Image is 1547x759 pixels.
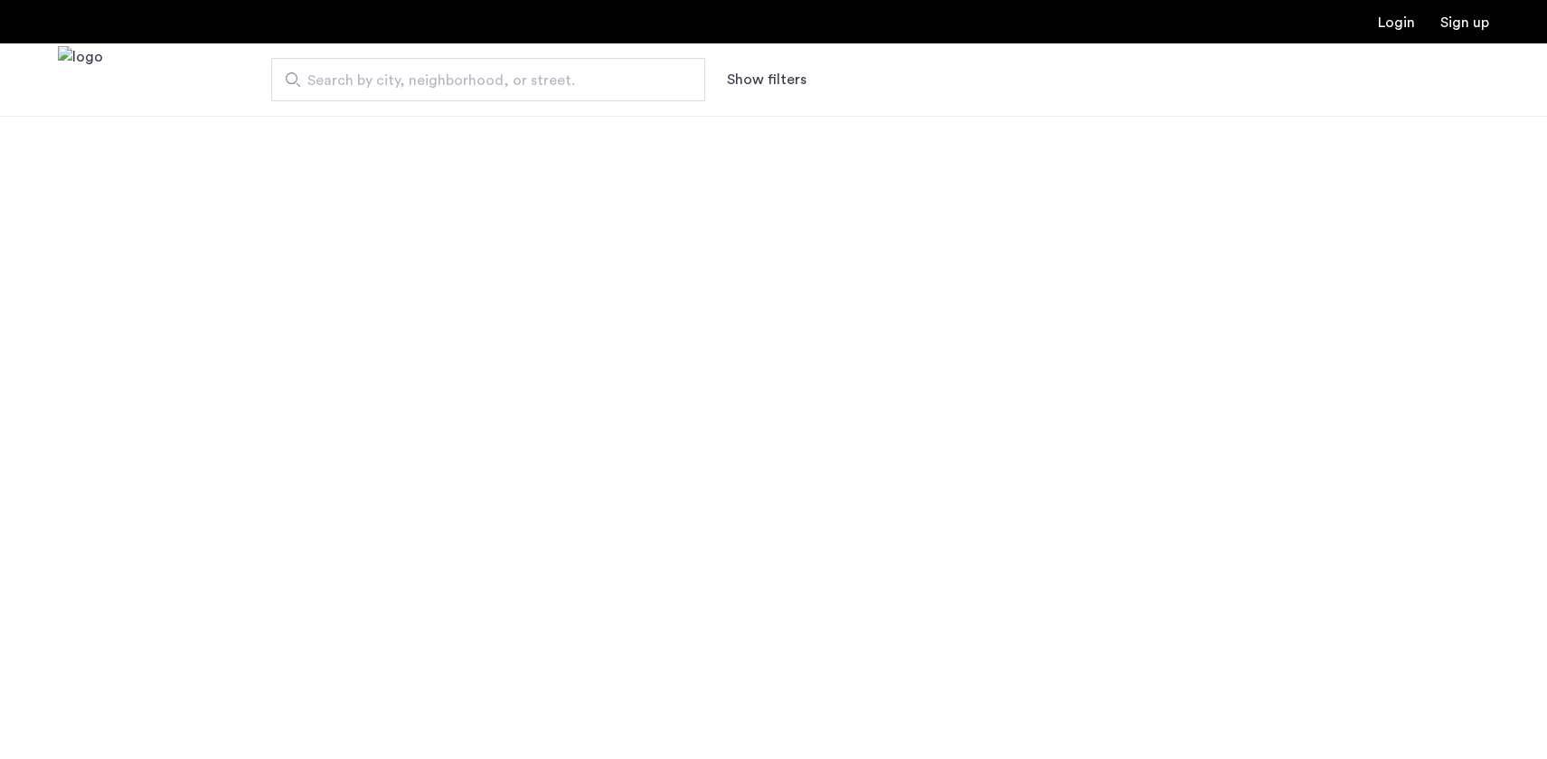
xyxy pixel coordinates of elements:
input: Apartment Search [271,58,705,101]
a: Registration [1440,15,1489,30]
a: Cazamio Logo [58,46,103,114]
a: Login [1378,15,1415,30]
button: Show or hide filters [727,69,807,90]
span: Search by city, neighborhood, or street. [307,70,655,91]
img: logo [58,46,103,114]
